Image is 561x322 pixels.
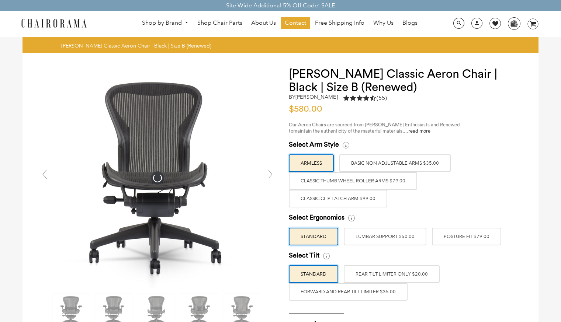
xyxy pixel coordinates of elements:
[339,154,451,172] label: BASIC NON ADJUSTABLE ARMS $35.00
[344,228,426,245] label: LUMBAR SUPPORT $50.00
[370,17,397,29] a: Why Us
[432,228,501,245] label: POSTURE FIT $79.00
[17,18,91,31] img: chairorama
[289,154,334,172] label: ARMLESS
[315,19,364,27] span: Free Shipping Info
[289,122,460,133] span: Our Aeron Chairs are sourced from [PERSON_NAME] Enthusiasts and Renewed to
[343,94,387,102] div: 4.5 rating (55 votes)
[247,17,280,29] a: About Us
[377,94,387,102] span: (55)
[61,42,214,49] nav: breadcrumbs
[47,67,268,288] img: Herman Miller Classic Aeron Chair | Black | Size B (Renewed) - chairorama
[289,172,417,190] label: Classic Thumb Wheel Roller Arms $79.00
[47,174,268,181] a: Herman Miller Classic Aeron Chair | Black | Size B (Renewed) - chairorama
[289,190,387,207] label: Classic Clip Latch Arm $99.00
[285,19,306,27] span: Contact
[122,17,438,31] nav: DesktopNavigation
[399,17,421,29] a: Blogs
[281,17,310,29] a: Contact
[508,18,520,29] img: WhatsApp_Image_2024-07-12_at_16.23.01.webp
[289,213,344,222] span: Select Ergonomics
[311,17,368,29] a: Free Shipping Info
[197,19,242,27] span: Shop Chair Parts
[289,140,339,149] span: Select Arm Style
[194,17,246,29] a: Shop Chair Parts
[402,19,418,27] span: Blogs
[61,42,211,49] span: [PERSON_NAME] Classic Aeron Chair | Black | Size B (Renewed)
[289,228,338,245] label: STANDARD
[343,94,387,104] a: 4.5 rating (55 votes)
[295,94,338,100] a: [PERSON_NAME]
[289,94,338,100] h2: by
[289,265,338,283] label: STANDARD
[344,265,440,283] label: REAR TILT LIMITER ONLY $20.00
[289,67,524,94] h1: [PERSON_NAME] Classic Aeron Chair | Black | Size B (Renewed)
[289,283,408,301] label: FORWARD AND REAR TILT LIMITER $35.00
[289,105,322,113] span: $580.00
[138,17,192,29] a: Shop by Brand
[251,19,276,27] span: About Us
[408,129,430,133] a: read more
[289,251,319,260] span: Select Tilt
[293,129,430,133] span: maintain the authenticity of the masterful materials,...
[373,19,394,27] span: Why Us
